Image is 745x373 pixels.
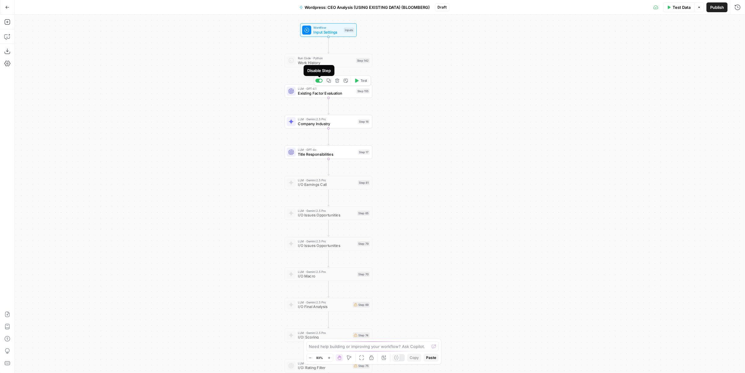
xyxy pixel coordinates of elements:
[353,363,370,369] div: Step 75
[298,273,355,279] span: I/O Macro
[298,86,354,91] span: LLM · GPT-4.1
[285,84,372,98] div: LLM · GPT-4.1Existing Factor EvaluationStep 155Test
[438,5,447,10] span: Draft
[357,272,370,277] div: Step 70
[298,335,350,340] span: I/O: Scoring
[328,189,330,206] g: Edge from step_81 to step_65
[298,90,354,96] span: Existing Factor Evaluation
[298,60,353,66] span: Work History
[407,354,421,362] button: Copy
[328,128,330,145] g: Edge from step_16 to step_17
[298,270,355,274] span: LLM · Gemini 2.5 Pro
[285,237,372,250] div: LLM · Gemini 2.5 ProI/O Issues OpportunitiesStep 79
[328,281,330,297] g: Edge from step_70 to step_69
[307,67,331,74] div: Disable Step
[298,243,355,249] span: I/O Issues Opportunities
[328,250,330,267] g: Edge from step_79 to step_70
[285,115,372,128] div: LLM · Gemini 2.5 ProCompany IndustryStep 16
[285,206,372,220] div: LLM · Gemini 2.5 ProI/O Issues OpportunitiesStep 65
[298,239,355,244] span: LLM · Gemini 2.5 Pro
[298,151,356,157] span: Title Responsibilities
[298,147,356,152] span: LLM · GPT-4o
[357,241,370,246] div: Step 79
[356,58,370,63] div: Step 142
[285,267,372,281] div: LLM · Gemini 2.5 ProI/O MacroStep 70
[296,2,434,12] button: Wordpress: CEO Analysis (USING EXISTING DATA) (BLOOMBERG)
[285,176,372,189] div: LLM · Gemini 2.5 ProI/O Earnings CallStep 81
[298,304,350,310] span: I/O Final Analysis
[352,77,369,84] button: Test
[298,121,356,127] span: Company Industry
[710,4,724,10] span: Publish
[298,56,353,60] span: Run Code · Python
[305,4,430,10] span: Wordpress: CEO Analysis (USING EXISTING DATA) (BLOOMBERG)
[424,354,439,362] button: Paste
[344,27,354,33] div: Inputs
[298,212,355,218] span: I/O Issues Opportunities
[285,298,372,311] div: LLM · Gemini 2.5 ProI/O Final AnalysisStep 69
[663,2,694,12] button: Test Data
[360,78,367,83] span: Test
[298,331,350,335] span: LLM · Gemini 2.5 Pro
[285,359,372,372] div: LLM · GPT-4.1I/O: Rating FilterStep 75
[353,302,370,308] div: Step 69
[328,159,330,175] g: Edge from step_17 to step_81
[673,4,691,10] span: Test Data
[356,89,370,94] div: Step 155
[328,311,330,328] g: Edge from step_69 to step_74
[328,98,330,114] g: Edge from step_155 to step_16
[353,332,370,338] div: Step 74
[285,145,372,159] div: LLM · GPT-4oTitle ResponsibilitiesStep 17
[298,117,356,121] span: LLM · Gemini 2.5 Pro
[285,328,372,342] div: LLM · Gemini 2.5 ProI/O: ScoringStep 74
[298,208,355,213] span: LLM · Gemini 2.5 Pro
[357,211,370,216] div: Step 65
[328,220,330,236] g: Edge from step_65 to step_79
[298,365,350,371] span: I/O: Rating Filter
[285,23,372,37] div: WorkflowInput SettingsInputs
[316,355,323,360] span: 93%
[313,25,341,30] span: Workflow
[285,54,372,67] div: Run Code · PythonWork HistoryStep 142
[358,150,370,155] div: Step 17
[410,355,419,360] span: Copy
[328,37,330,53] g: Edge from start to step_142
[298,178,356,183] span: LLM · Gemini 2.5 Pro
[358,180,370,185] div: Step 81
[707,2,728,12] button: Publish
[313,29,341,35] span: Input Settings
[298,182,356,188] span: I/O Earnings Call
[298,361,350,366] span: LLM · GPT-4.1
[426,355,436,360] span: Paste
[358,119,370,124] div: Step 16
[298,300,350,305] span: LLM · Gemini 2.5 Pro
